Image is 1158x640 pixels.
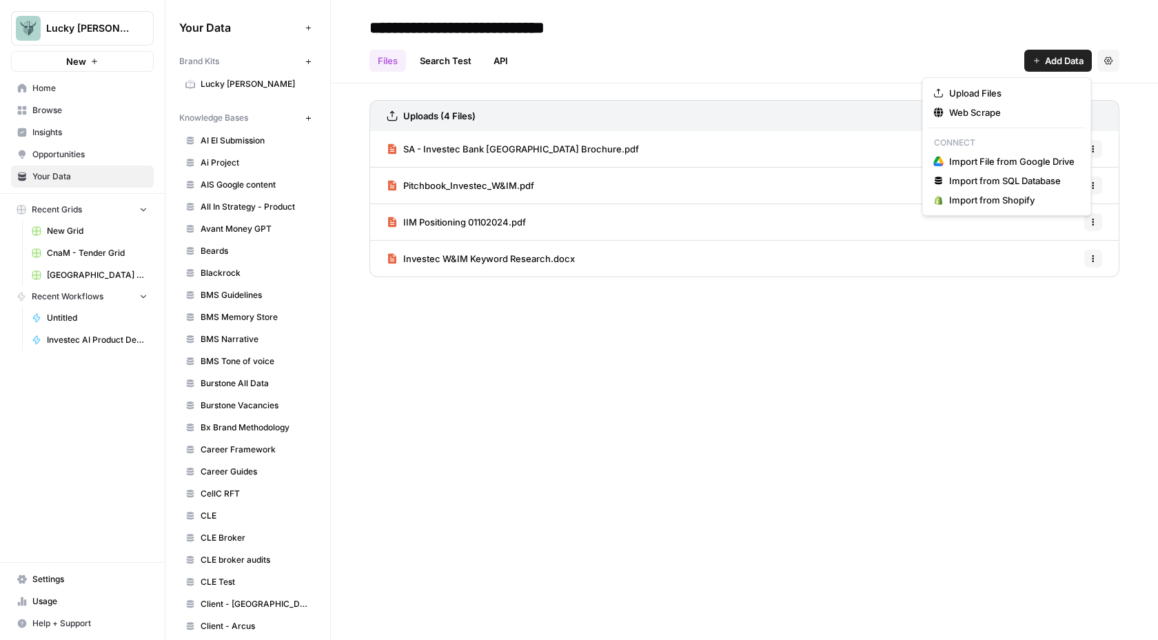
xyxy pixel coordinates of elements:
a: Insights [11,121,154,143]
a: Browse [11,99,154,121]
a: Career Framework [179,439,316,461]
a: CLE broker audits [179,549,316,571]
a: Files [369,50,406,72]
span: Career Guides [201,466,310,478]
button: Workspace: Lucky Beard [11,11,154,46]
span: BMS Tone of voice [201,355,310,368]
a: Client - [GEOGRAPHIC_DATA] [179,593,316,615]
span: Beards [201,245,310,257]
span: Your Data [179,19,300,36]
a: IIM Positioning 01102024.pdf [387,204,526,240]
a: Ai Project [179,152,316,174]
button: Add Data [1024,50,1092,72]
span: SA - Investec Bank [GEOGRAPHIC_DATA] Brochure.pdf [403,142,639,156]
span: Add Data [1045,54,1084,68]
span: Burstone All Data [201,377,310,390]
span: Home [32,82,148,94]
p: Connect [928,134,1086,152]
span: New [66,54,86,68]
span: AI EI Submission [201,134,310,147]
span: CnaM - Tender Grid [47,247,148,259]
span: Recent Grids [32,203,82,216]
a: Investec W&IM Keyword Research.docx [387,241,575,277]
span: Avant Money GPT [201,223,310,235]
a: Investec AI Product Design Agent [26,329,154,351]
span: Untitled [47,312,148,324]
span: Insights [32,126,148,139]
span: Lucky [PERSON_NAME] [46,21,130,35]
span: CLE [201,510,310,522]
a: Blackrock [179,262,316,284]
a: Career Guides [179,461,316,483]
a: Pitchbook_Investec_W&IM.pdf [387,168,534,203]
button: Recent Workflows [11,286,154,307]
span: Pitchbook_Investec_W&IM.pdf [403,179,534,192]
span: [GEOGRAPHIC_DATA] Tender - Stories [47,269,148,281]
a: AI EI Submission [179,130,316,152]
div: Add Data [922,77,1092,216]
span: Bx Brand Methodology [201,421,310,434]
span: Blackrock [201,267,310,279]
a: BMS Memory Store [179,306,316,328]
span: Import from SQL Database [949,174,1075,188]
a: Search Test [412,50,480,72]
a: Lucky [PERSON_NAME] [179,73,316,95]
span: BMS Memory Store [201,311,310,323]
span: Knowledge Bases [179,112,248,124]
span: CLE Broker [201,532,310,544]
a: CnaM - Tender Grid [26,242,154,264]
span: Import from Shopify [949,193,1075,207]
a: Your Data [11,166,154,188]
button: New [11,51,154,72]
a: Bx Brand Methodology [179,417,316,439]
a: [GEOGRAPHIC_DATA] Tender - Stories [26,264,154,286]
span: New Grid [47,225,148,237]
span: Import File from Google Drive [949,154,1075,168]
a: Burstone All Data [179,372,316,394]
a: SA - Investec Bank [GEOGRAPHIC_DATA] Brochure.pdf [387,131,639,167]
span: Client - Arcus [201,620,310,632]
span: Lucky [PERSON_NAME] [201,78,310,90]
a: Home [11,77,154,99]
a: Avant Money GPT [179,218,316,240]
span: All In Strategy - Product [201,201,310,213]
a: BMS Tone of voice [179,350,316,372]
a: CLE Test [179,571,316,593]
span: Web Scrape [949,106,1075,119]
button: Help + Support [11,612,154,634]
span: Your Data [32,170,148,183]
a: Client - Arcus [179,615,316,637]
a: Uploads (4 Files) [387,101,476,131]
span: Settings [32,573,148,586]
a: All In Strategy - Product [179,196,316,218]
a: CellC RFT [179,483,316,505]
span: CellC RFT [201,488,310,500]
span: Investec AI Product Design Agent [47,334,148,346]
a: Settings [11,568,154,590]
span: Recent Workflows [32,290,103,303]
span: Browse [32,104,148,117]
a: Untitled [26,307,154,329]
button: Recent Grids [11,199,154,220]
span: CLE Test [201,576,310,588]
span: Usage [32,595,148,608]
a: Usage [11,590,154,612]
a: BMS Narrative [179,328,316,350]
span: Opportunities [32,148,148,161]
a: CLE Broker [179,527,316,549]
span: Burstone Vacancies [201,399,310,412]
span: Ai Project [201,157,310,169]
a: API [485,50,516,72]
a: New Grid [26,220,154,242]
span: Client - [GEOGRAPHIC_DATA] [201,598,310,610]
a: CLE [179,505,316,527]
a: Opportunities [11,143,154,166]
span: Brand Kits [179,55,219,68]
span: Career Framework [201,443,310,456]
a: AIS Google content [179,174,316,196]
span: IIM Positioning 01102024.pdf [403,215,526,229]
a: Beards [179,240,316,262]
a: BMS Guidelines [179,284,316,306]
span: BMS Narrative [201,333,310,346]
span: Investec W&IM Keyword Research.docx [403,252,575,266]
